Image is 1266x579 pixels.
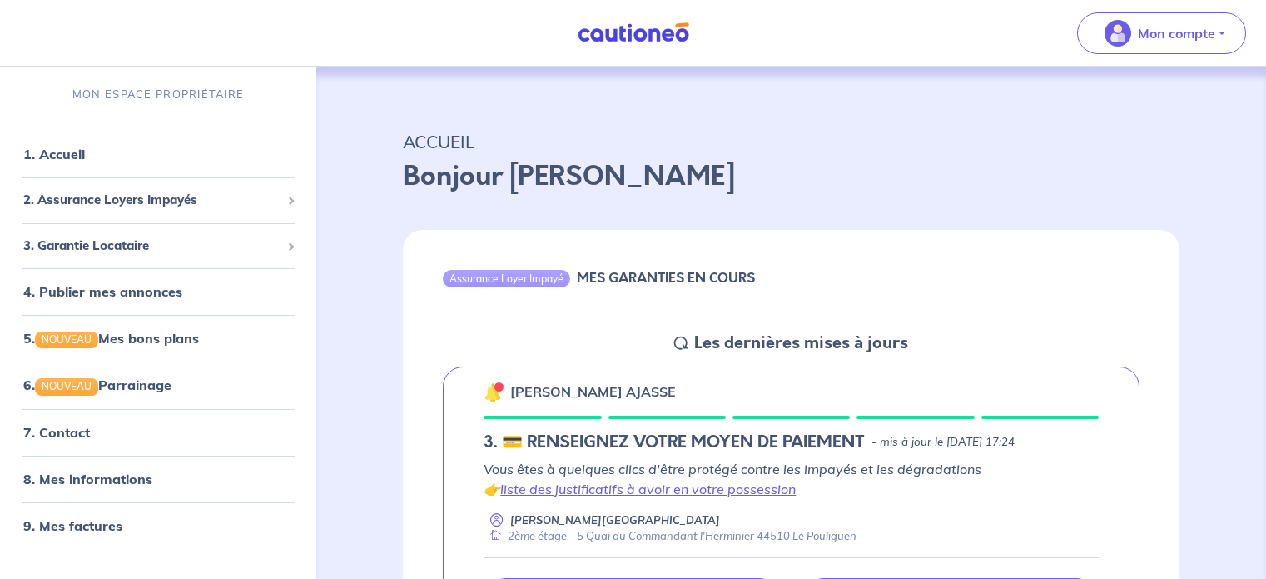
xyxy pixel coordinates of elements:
span: 3. Garantie Locataire [23,237,281,256]
p: Mon compte [1138,23,1215,43]
img: Cautioneo [571,22,696,43]
div: 5.NOUVEAUMes bons plans [7,322,310,355]
p: MON ESPACE PROPRIÉTAIRE [72,87,244,102]
a: 9. Mes factures [23,517,122,534]
img: illu_account_valid_menu.svg [1105,20,1131,47]
div: 7. Contact [7,416,310,449]
p: - mis à jour le [DATE] 17:24 [871,434,1015,451]
p: Bonjour [PERSON_NAME] [403,157,1179,197]
a: 5.NOUVEAUMes bons plans [23,330,199,347]
a: 6.NOUVEAUParrainage [23,377,171,393]
a: 8. Mes informations [23,471,152,487]
div: Assurance Loyer Impayé [443,270,570,287]
button: illu_account_valid_menu.svgMon compte [1077,12,1246,54]
span: 2. Assurance Loyers Impayés [23,191,281,210]
h5: Les dernières mises à jours [694,333,908,353]
a: 1. Accueil [23,146,85,162]
div: 6.NOUVEAUParrainage [7,368,310,402]
a: liste des justificatifs à avoir en votre possession [500,481,796,497]
div: 2. Assurance Loyers Impayés [7,184,310,217]
div: 8. Mes informations [7,462,310,496]
h5: 3. 💳 RENSEIGNEZ VOTRE MOYEN DE PAIEMENT [484,432,865,452]
h6: MES GARANTIES EN COURS [577,270,755,286]
a: 4. Publier mes annonces [23,283,182,300]
div: 9. Mes factures [7,509,310,542]
p: [PERSON_NAME] AJASSE [510,382,676,402]
img: 🔔 [484,382,504,402]
p: ACCUEIL [403,127,1179,157]
p: Vous êtes à quelques clics d'être protégé contre les impayés et les dégradations 👉 [484,459,1099,499]
div: 4. Publier mes annonces [7,275,310,308]
div: 2ème étage - 5 Quai du Commandant l'Herminier 44510 Le Pouliguen [484,528,856,544]
div: state: CHOOSE-BILLING, Context: NEW,NO-CERTIFICATE,ALONE,LESSOR-DOCUMENTS [484,432,1099,452]
div: 1. Accueil [7,137,310,171]
div: 3. Garantie Locataire [7,230,310,262]
p: [PERSON_NAME][GEOGRAPHIC_DATA] [510,512,720,528]
a: 7. Contact [23,424,90,441]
